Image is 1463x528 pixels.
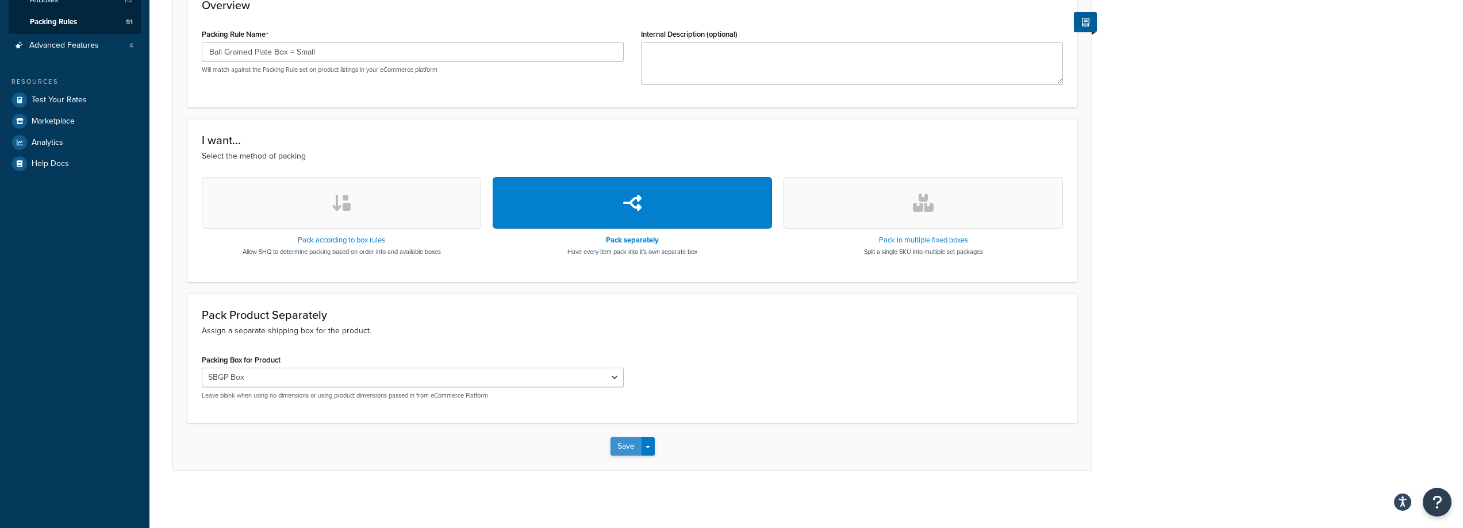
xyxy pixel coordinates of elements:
[1423,488,1452,517] button: Open Resource Center
[202,309,1063,321] h3: Pack Product Separately
[9,77,141,87] div: Resources
[567,236,697,244] h3: Pack separately
[129,41,133,51] span: 4
[9,11,141,33] a: Packing Rules51
[32,117,75,126] span: Marketplace
[202,30,268,39] label: Packing Rule Name
[126,17,133,27] span: 51
[9,11,141,33] li: Packing Rules
[29,41,99,51] span: Advanced Features
[32,95,87,105] span: Test Your Rates
[32,138,63,148] span: Analytics
[9,153,141,174] a: Help Docs
[9,90,141,110] a: Test Your Rates
[243,236,441,244] h3: Pack according to box rules
[567,247,697,256] p: Have every item pack into it's own separate box
[30,17,77,27] span: Packing Rules
[202,391,624,400] p: Leave blank when using no dimensions or using product dimensions passed in from eCommerce Platform
[32,159,69,169] span: Help Docs
[243,247,441,256] p: Allow SHQ to determine packing based on order info and available boxes
[9,132,141,153] a: Analytics
[202,356,281,364] label: Packing Box for Product
[641,30,738,38] label: Internal Description (optional)
[864,247,983,256] p: Split a single SKU into multiple set packages
[202,150,1063,163] p: Select the method of packing
[9,111,141,132] a: Marketplace
[202,134,1063,147] h3: I want...
[202,65,624,74] p: Will match against the Packing Rule set on product listings in your eCommerce platform
[9,35,141,56] a: Advanced Features4
[1074,12,1097,32] button: Show Help Docs
[202,325,1063,337] p: Assign a separate shipping box for the product.
[9,35,141,56] li: Advanced Features
[610,437,642,456] button: Save
[864,236,983,244] h3: Pack in multiple fixed boxes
